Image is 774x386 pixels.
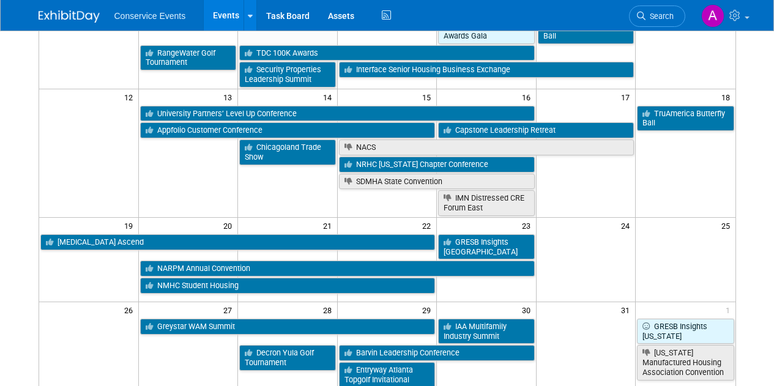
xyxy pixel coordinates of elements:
[322,218,337,233] span: 21
[637,319,734,344] a: GRESB Insights [US_STATE]
[140,319,436,335] a: Greystar WAM Summit
[123,218,138,233] span: 19
[637,106,734,131] a: TruAmerica Butterfly Ball
[339,157,535,173] a: NRHC [US_STATE] Chapter Conference
[637,345,734,380] a: [US_STATE] Manufactured Housing Association Convention
[140,261,535,277] a: NARPM Annual Convention
[222,302,237,317] span: 27
[140,278,436,294] a: NMHC Student Housing
[521,89,536,105] span: 16
[720,89,735,105] span: 18
[123,89,138,105] span: 12
[239,62,336,87] a: Security Properties Leadership Summit
[222,89,237,105] span: 13
[322,89,337,105] span: 14
[421,218,436,233] span: 22
[339,345,535,361] a: Barvin Leadership Conference
[140,45,237,70] a: RangeWater Golf Tournament
[39,10,100,23] img: ExhibitDay
[438,190,535,215] a: IMN Distressed CRE Forum East
[620,89,635,105] span: 17
[438,234,535,259] a: GRESB Insights [GEOGRAPHIC_DATA]
[239,139,336,165] a: Chicagoland Trade Show
[438,319,535,344] a: IAA Multifamily Industry Summit
[646,12,674,21] span: Search
[701,4,724,28] img: Amanda Terrano
[239,45,535,61] a: TDC 100K Awards
[322,302,337,317] span: 28
[724,302,735,317] span: 1
[620,302,635,317] span: 31
[421,302,436,317] span: 29
[438,122,634,138] a: Capstone Leadership Retreat
[140,106,535,122] a: University Partners’ Level Up Conference
[123,302,138,317] span: 26
[720,218,735,233] span: 25
[421,89,436,105] span: 15
[114,11,186,21] span: Conservice Events
[620,218,635,233] span: 24
[629,6,685,27] a: Search
[339,62,634,78] a: Interface Senior Housing Business Exchange
[239,345,336,370] a: Decron Yula Golf Tournament
[222,218,237,233] span: 20
[140,122,436,138] a: Appfolio Customer Conference
[40,234,436,250] a: [MEDICAL_DATA] Ascend
[339,139,634,155] a: NACS
[521,218,536,233] span: 23
[339,174,535,190] a: SDMHA State Convention
[521,302,536,317] span: 30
